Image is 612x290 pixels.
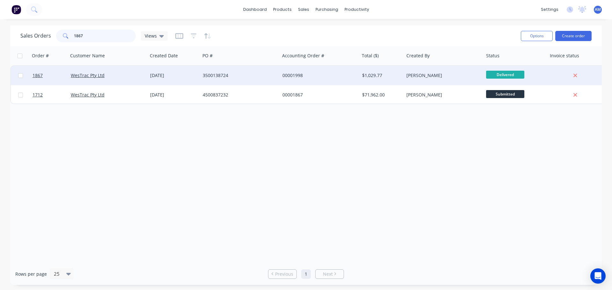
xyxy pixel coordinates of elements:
[270,5,295,14] div: products
[33,72,43,79] span: 1867
[240,5,270,14] a: dashboard
[33,92,43,98] span: 1712
[521,31,553,41] button: Options
[33,66,71,85] a: 1867
[362,72,400,79] div: $1,029.77
[70,53,105,59] div: Customer Name
[550,53,579,59] div: Invoice status
[15,271,47,277] span: Rows per page
[74,30,136,42] input: Search...
[282,72,353,79] div: 00001998
[301,269,311,279] a: Page 1 is your current page
[595,7,601,12] span: AM
[203,72,273,79] div: 3500138724
[150,53,178,59] div: Created Date
[486,90,524,98] span: Submitted
[150,92,198,98] div: [DATE]
[555,31,592,41] button: Create order
[362,53,379,59] div: Total ($)
[282,53,324,59] div: Accounting Order #
[11,5,21,14] img: Factory
[362,92,400,98] div: $71,962.00
[323,271,333,277] span: Next
[316,271,344,277] a: Next page
[268,271,296,277] a: Previous page
[275,271,293,277] span: Previous
[406,72,477,79] div: [PERSON_NAME]
[590,268,606,284] div: Open Intercom Messenger
[486,71,524,79] span: Delivered
[312,5,341,14] div: purchasing
[295,5,312,14] div: sales
[341,5,372,14] div: productivity
[33,85,71,104] a: 1712
[486,53,499,59] div: Status
[20,33,51,39] h1: Sales Orders
[538,5,562,14] div: settings
[203,92,273,98] div: 4500837232
[71,92,105,98] a: WesTrac Pty Ltd
[406,92,477,98] div: [PERSON_NAME]
[282,92,353,98] div: 00001867
[71,72,105,78] a: WesTrac Pty Ltd
[202,53,213,59] div: PO #
[145,32,157,39] span: Views
[266,269,346,279] ul: Pagination
[32,53,49,59] div: Order #
[150,72,198,79] div: [DATE]
[406,53,430,59] div: Created By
